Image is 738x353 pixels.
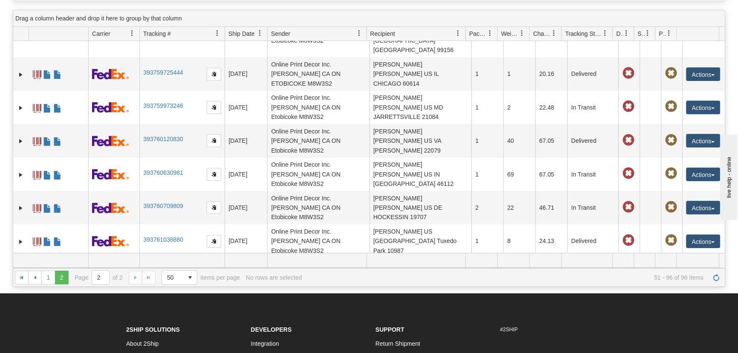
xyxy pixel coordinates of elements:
a: Commercial Invoice [43,133,52,147]
img: 2 - FedEx Express® [92,102,129,113]
td: Online Print Decor Inc. [PERSON_NAME] CA ON Etobicoke M8W3S2 [267,224,369,258]
a: 393759725444 [143,69,183,76]
span: Carrier [92,29,110,38]
button: Copy to clipboard [207,235,221,248]
a: Integration [251,340,279,347]
td: Online Print Decor Inc. [PERSON_NAME] CA ON Etobicoke M8W3S2 [267,191,369,224]
strong: Support [375,326,404,333]
a: Label [33,167,41,181]
a: USMCA CO [53,167,62,181]
td: Delivered [567,224,618,258]
td: In Transit [567,191,618,224]
a: Label [33,100,41,114]
a: Commercial Invoice [43,167,52,181]
span: Sender [271,29,290,38]
td: 22.48 [535,91,567,124]
a: Commercial Invoice [43,67,52,80]
td: [PERSON_NAME] [PERSON_NAME] US IL CHICAGO 60614 [369,57,472,90]
td: 2 [471,191,503,224]
a: USMCA CO [53,200,62,214]
td: Online Print Decor Inc. [PERSON_NAME] CA ON Etobicoke M8W3S2 [267,158,369,191]
td: [PERSON_NAME] US [GEOGRAPHIC_DATA] Tuxedo Park 10987 [369,224,472,258]
td: In Transit [567,158,618,191]
a: Expand [17,137,25,145]
a: Charge filter column settings [547,26,561,41]
span: Late [622,234,634,246]
a: Return Shipment [375,340,420,347]
div: live help - online [6,7,79,14]
a: 393760120830 [143,136,183,142]
a: USMCA CO [53,133,62,147]
img: 2 - FedEx Express® [92,236,129,246]
td: 40 [503,124,535,157]
a: Go to the previous page [28,271,42,284]
td: [DATE] [225,57,267,90]
td: Online Print Decor Inc. [PERSON_NAME] CA ON ETOBICOKE M8W3S2 [267,57,369,90]
img: 2 - FedEx Express® [92,136,129,146]
img: 2 - FedEx Express® [92,69,129,79]
span: Packages [469,29,487,38]
td: 1 [471,124,503,157]
td: [PERSON_NAME] [PERSON_NAME] US VA [PERSON_NAME] 22079 [369,124,472,157]
td: 1 [471,224,503,258]
button: Copy to clipboard [207,68,221,81]
span: Tracking # [143,29,171,38]
button: Copy to clipboard [207,168,221,181]
td: 24.13 [535,224,567,258]
td: 69 [503,158,535,191]
a: Carrier filter column settings [125,26,139,41]
span: Delivery Status [616,29,623,38]
img: 2 - FedEx Express® [92,169,129,179]
span: Late [622,101,634,113]
a: 1 [41,271,55,284]
td: 2 [503,91,535,124]
span: Pickup Not Assigned [665,234,677,246]
a: Delivery Status filter column settings [619,26,634,41]
a: Commercial Invoice [43,234,52,247]
a: Packages filter column settings [483,26,497,41]
button: Actions [686,201,720,214]
span: Late [622,168,634,179]
a: About 2Ship [126,340,159,347]
td: Online Print Decor Inc. [PERSON_NAME] CA ON Etobicoke M8W3S2 [267,124,369,157]
span: Tracking Status [565,29,602,38]
a: Go to the first page [15,271,29,284]
button: Actions [686,67,720,81]
a: 393760709809 [143,203,183,209]
a: Refresh [709,271,723,284]
button: Actions [686,101,720,114]
span: Ship Date [228,29,254,38]
button: Copy to clipboard [207,101,221,114]
a: Recipient filter column settings [451,26,465,41]
span: Page sizes drop down [161,270,197,285]
span: Pickup Not Assigned [665,201,677,213]
td: 1 [471,57,503,90]
a: Label [33,133,41,147]
div: No rows are selected [246,274,302,281]
a: USMCA CO [53,100,62,114]
a: Commercial Invoice [43,200,52,214]
a: Expand [17,104,25,112]
td: 46.71 [535,191,567,224]
a: Tracking # filter column settings [210,26,225,41]
a: Weight filter column settings [515,26,529,41]
span: select [183,271,197,284]
td: [DATE] [225,158,267,191]
span: Recipient [370,29,395,38]
span: Late [622,134,634,146]
td: 1 [503,57,535,90]
h6: #2SHIP [500,327,612,333]
a: Label [33,234,41,247]
strong: Developers [251,326,292,333]
a: Label [33,67,41,80]
td: [PERSON_NAME] [PERSON_NAME] US DE HOCKESSIN 19707 [369,191,472,224]
td: [DATE] [225,191,267,224]
span: Late [622,201,634,213]
td: 8 [503,224,535,258]
a: 393761038880 [143,236,183,243]
span: Weight [501,29,519,38]
span: 51 - 96 of 96 items [308,274,703,281]
iframe: chat widget [718,133,737,220]
td: Delivered [567,124,618,157]
span: Pickup Not Assigned [665,134,677,146]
